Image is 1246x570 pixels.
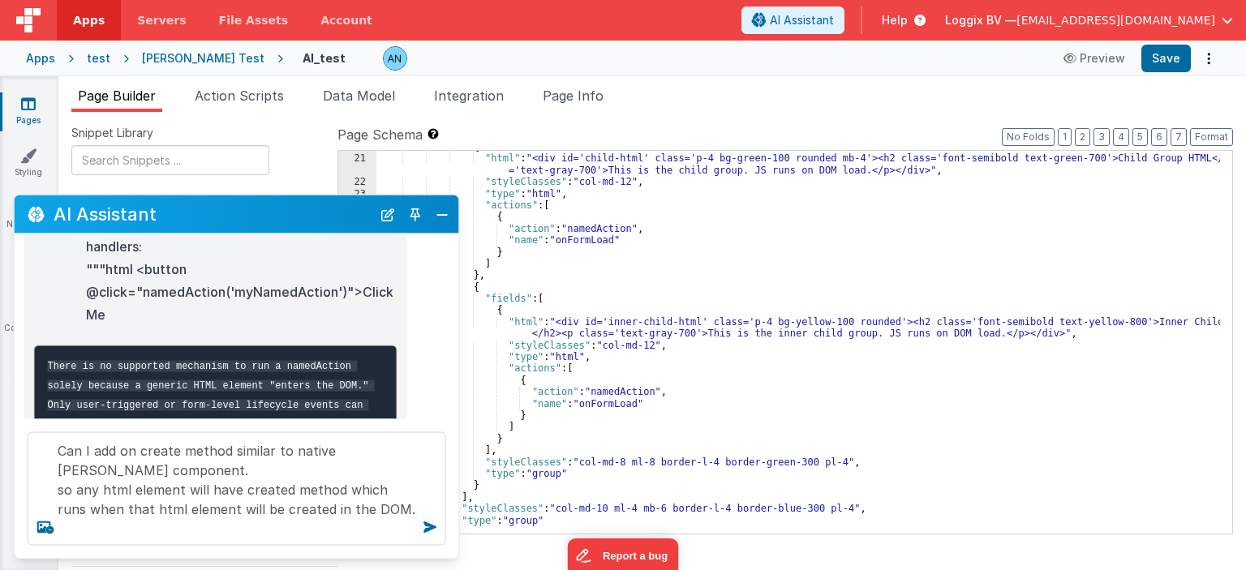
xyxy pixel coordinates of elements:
button: Close [432,203,453,225]
span: File Assets [219,12,289,28]
span: [EMAIL_ADDRESS][DOMAIN_NAME] [1016,12,1215,28]
button: 6 [1151,128,1167,146]
span: Servers [137,12,186,28]
div: 23 [338,188,376,199]
h4: AI_test [303,52,346,64]
button: 7 [1171,128,1187,146]
li: For user events, use standard @click and similar handlers: """html <button @click="namedAction('m... [81,212,397,326]
span: Page Schema [337,125,423,144]
button: AI Assistant [741,6,844,34]
button: Toggle Pin [404,203,427,225]
button: 3 [1093,128,1110,146]
div: Apps [26,50,55,66]
span: Loggix BV — [945,12,1016,28]
button: 1 [1058,128,1072,146]
span: Page Info [543,88,604,104]
span: AI Assistant [770,12,834,28]
input: Search Snippets ... [71,145,269,175]
h2: AI Assistant [54,204,372,224]
div: 22 [338,176,376,187]
button: Save [1141,45,1191,72]
span: Page Builder [78,88,156,104]
button: 4 [1113,128,1129,146]
button: 2 [1075,128,1090,146]
span: Help [882,12,908,28]
img: f1d78738b441ccf0e1fcb79415a71bae [384,47,406,70]
button: Preview [1054,45,1135,71]
button: 5 [1132,128,1148,146]
span: Action Scripts [195,88,284,104]
span: Data Model [323,88,395,104]
code: There is no supported mechanism to run a namedAction solely because a generic HTML element "enter... [48,361,375,489]
button: Loggix BV — [EMAIL_ADDRESS][DOMAIN_NAME] [945,12,1233,28]
div: [PERSON_NAME] Test [142,50,264,66]
div: test [87,50,110,66]
button: Options [1197,47,1220,70]
div: 21 [338,152,376,176]
button: New Chat [376,203,399,225]
button: Format [1190,128,1233,146]
button: No Folds [1002,128,1055,146]
span: Integration [434,88,504,104]
span: Apps [73,12,105,28]
span: Snippet Library [71,125,153,141]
